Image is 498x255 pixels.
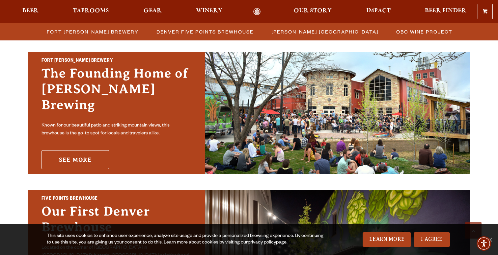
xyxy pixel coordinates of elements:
a: I Agree [414,232,450,247]
a: Odell Home [244,8,269,15]
p: Known for our beautiful patio and striking mountain views, this brewhouse is the go-to spot for l... [41,122,192,138]
div: Accessibility Menu [477,236,491,251]
a: Gear [139,8,166,15]
a: Beer Finder [421,8,471,15]
div: This site uses cookies to enhance user experience, analyze site usage and provide a personalized ... [47,233,326,246]
span: OBC Wine Project [396,27,452,36]
a: See More [41,150,109,169]
a: privacy policy [248,240,276,245]
span: Fort [PERSON_NAME] Brewery [47,27,139,36]
a: Beer [18,8,43,15]
h2: Five Points Brewhouse [41,195,192,203]
a: Our Story [290,8,336,15]
a: Fort [PERSON_NAME] Brewery [43,27,142,36]
img: Fort Collins Brewery & Taproom' [205,52,470,174]
span: Taprooms [73,8,109,13]
span: Impact [366,8,391,13]
a: OBC Wine Project [392,27,456,36]
span: Gear [144,8,162,13]
h3: Our First Denver Brewhouse [41,203,192,242]
span: Denver Five Points Brewhouse [156,27,254,36]
a: [PERSON_NAME] [GEOGRAPHIC_DATA] [267,27,382,36]
a: Taprooms [69,8,113,15]
a: Scroll to top [465,222,482,239]
h3: The Founding Home of [PERSON_NAME] Brewing [41,65,192,119]
span: Beer [22,8,39,13]
span: Our Story [294,8,332,13]
h2: Fort [PERSON_NAME] Brewery [41,57,192,65]
span: Beer Finder [425,8,466,13]
a: Learn More [363,232,411,247]
a: Winery [192,8,227,15]
a: Denver Five Points Brewhouse [152,27,257,36]
span: [PERSON_NAME] [GEOGRAPHIC_DATA] [271,27,378,36]
span: Winery [196,8,222,13]
a: Impact [362,8,395,15]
